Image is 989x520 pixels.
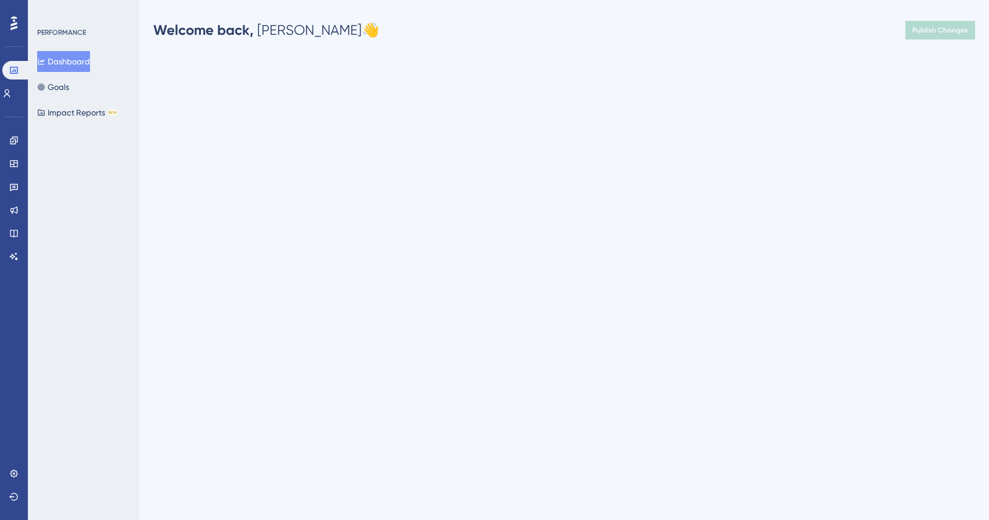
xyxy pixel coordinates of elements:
div: [PERSON_NAME] 👋 [153,21,379,39]
button: Dashboard [37,51,90,72]
span: Publish Changes [912,26,968,35]
button: Publish Changes [905,21,975,39]
button: Goals [37,77,69,98]
span: Welcome back, [153,21,254,38]
button: Impact ReportsBETA [37,102,118,123]
div: BETA [107,110,118,115]
div: PERFORMANCE [37,28,86,37]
